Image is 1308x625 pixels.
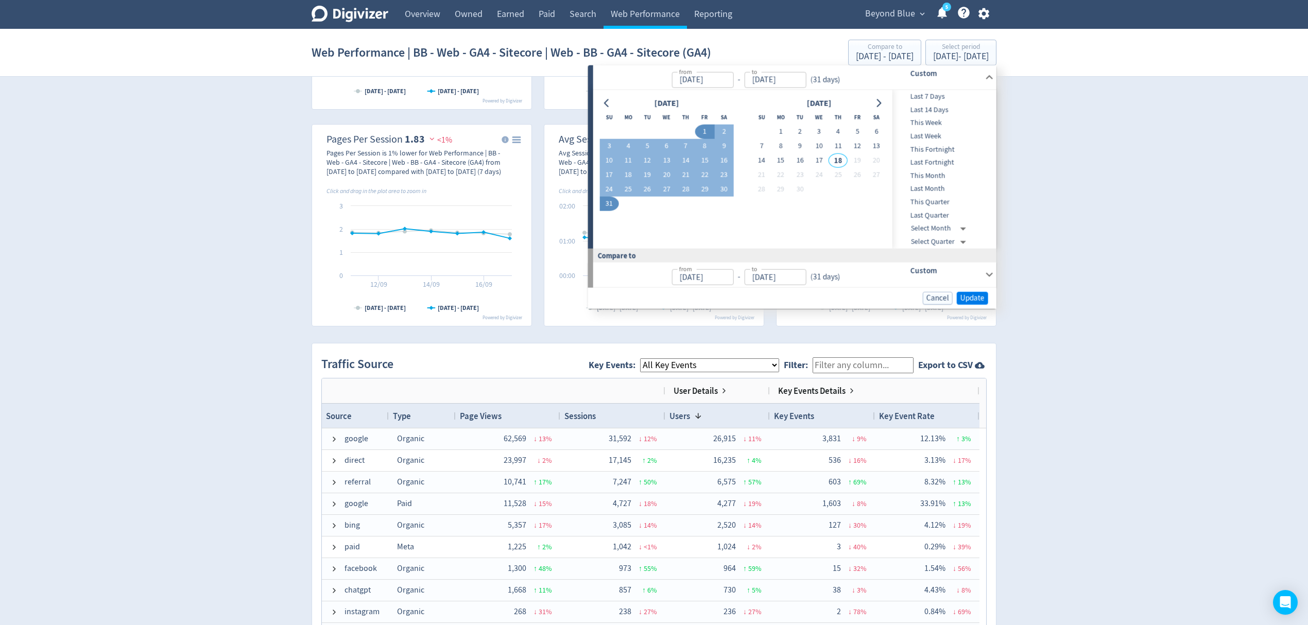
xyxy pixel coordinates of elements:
span: 13 % [958,499,971,508]
span: 11,528 [504,498,526,509]
th: Saturday [714,110,733,125]
button: 15 [695,153,714,168]
span: This Quarter [892,197,994,208]
button: 17 [810,153,829,168]
span: bing [345,515,360,535]
button: Select period[DATE]- [DATE] [925,40,996,65]
button: 9 [790,139,810,153]
span: ↑ [848,477,852,487]
span: Last Fortnight [892,157,994,168]
text: 0 [339,271,343,280]
span: Organic [397,455,424,465]
span: Meta [397,542,414,552]
text: 1 [339,248,343,257]
div: - [733,74,744,85]
button: 25 [829,168,848,182]
span: 16,235 [713,455,736,465]
span: Update [960,294,985,302]
svg: Avg Session Time 00:01:08 4% [548,129,760,322]
button: 30 [790,182,810,197]
text: Powered by Digivizer [483,315,523,321]
span: 50 % [644,477,657,487]
th: Monday [618,110,638,125]
div: [DATE] [651,96,682,110]
div: Pages Per Session is 1% lower for Web Performance | BB - Web - GA4 - Sitecore | Web - BB - GA4 - ... [326,148,505,176]
span: ↑ [533,564,537,573]
span: ↓ [639,499,642,508]
button: 8 [771,139,790,153]
span: 31,592 [609,433,631,444]
button: 1 [771,125,790,139]
button: Compare to[DATE] - [DATE] [848,40,921,65]
span: 3 % [961,434,971,443]
i: Click and drag in the plot area to zoom in [326,187,426,195]
button: 3 [810,125,829,139]
span: ↓ [953,520,956,530]
span: direct [345,450,365,471]
div: This Week [892,116,994,130]
span: 57 % [748,477,762,487]
span: 4,727 [613,498,631,509]
text: 2 [339,224,343,234]
text: Powered by Digivizer [947,315,987,321]
button: 26 [848,168,867,182]
span: 1.54% [924,563,945,574]
span: Organic [397,585,424,595]
th: Wednesday [810,110,829,125]
dt: Pages Per Session [326,133,403,146]
button: 13 [657,153,676,168]
span: ↑ [953,477,956,487]
span: google [345,429,368,449]
span: Last Week [892,131,994,142]
button: 27 [657,182,676,197]
button: 22 [771,168,790,182]
span: ↓ [639,434,642,443]
span: ↓ [639,542,642,551]
span: Last Month [892,183,994,195]
span: facebook [345,559,377,579]
span: 2,520 [717,520,736,530]
div: Compare to [856,43,914,52]
span: 17,145 [609,455,631,465]
text: 02:00 [559,201,575,211]
a: 5 [942,3,951,11]
span: 12 % [644,434,657,443]
span: ↓ [743,499,747,508]
text: 14/09 [423,280,440,289]
span: 5,357 [508,520,526,530]
button: 28 [752,182,771,197]
span: ↓ [533,499,537,508]
button: 12 [638,153,657,168]
th: Thursday [676,110,695,125]
span: User Details [674,385,718,396]
button: 19 [638,168,657,182]
span: 26,915 [713,433,736,444]
i: Click and drag in the plot area to zoom in [559,187,659,195]
button: 19 [848,153,867,168]
th: Friday [848,110,867,125]
span: Paid [397,498,412,509]
button: 7 [752,139,771,153]
div: Compare to [588,249,996,263]
span: ↑ [639,564,642,573]
span: Users [669,410,690,422]
span: 3,085 [613,520,631,530]
span: google [345,494,368,514]
th: Sunday [599,110,618,125]
span: ↓ [533,520,537,530]
input: Filter any column... [813,357,914,373]
button: Go to previous month [599,96,614,110]
strong: 1.83 [405,132,425,146]
div: This Fortnight [892,143,994,156]
div: Last 7 Days [892,90,994,103]
th: Tuesday [638,110,657,125]
span: ↑ [642,456,646,465]
span: 127 [829,520,841,530]
th: Wednesday [657,110,676,125]
span: Last Quarter [892,210,994,221]
label: to [751,265,757,273]
button: 18 [829,153,848,168]
th: Tuesday [790,110,810,125]
button: 6 [867,125,886,139]
button: 23 [714,168,733,182]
